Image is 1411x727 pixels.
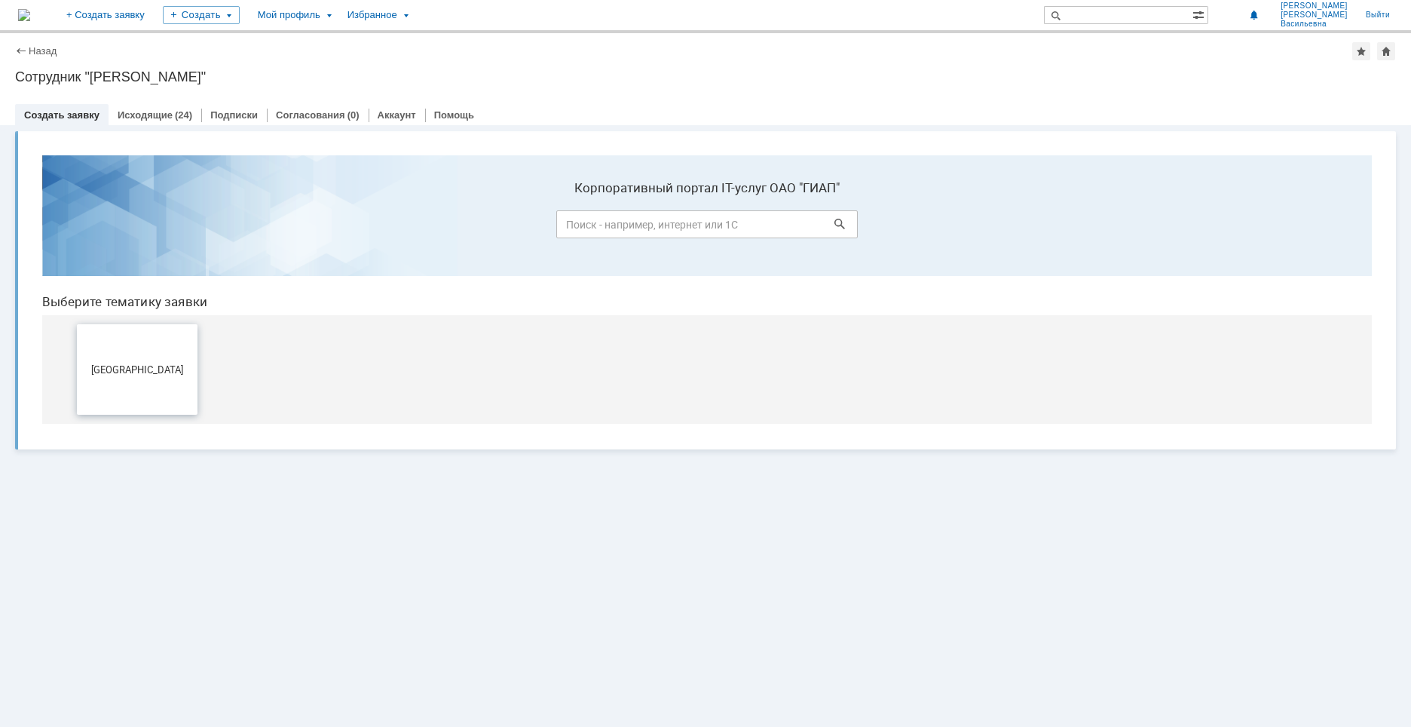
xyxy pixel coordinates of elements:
img: logo [18,9,30,21]
span: [GEOGRAPHIC_DATA] [51,220,163,232]
a: Согласования [276,109,345,121]
div: Добавить в избранное [1352,42,1370,60]
span: [PERSON_NAME] [1281,11,1348,20]
a: Исходящие [118,109,173,121]
a: Перейти на домашнюю страницу [18,9,30,21]
button: [GEOGRAPHIC_DATA] [47,181,167,271]
label: Корпоративный портал IT-услуг ОАО "ГИАП" [526,37,828,52]
div: Создать [163,6,240,24]
span: [PERSON_NAME] [1281,2,1348,11]
a: Аккаунт [378,109,416,121]
div: Сотрудник "[PERSON_NAME]" [15,69,1396,84]
a: Подписки [210,109,258,121]
span: Расширенный поиск [1192,7,1207,21]
a: Назад [29,45,57,57]
div: (24) [175,109,192,121]
div: Сделать домашней страницей [1377,42,1395,60]
a: Создать заявку [24,109,99,121]
a: Помощь [434,109,474,121]
span: Васильевна [1281,20,1348,29]
div: (0) [347,109,360,121]
header: Выберите тематику заявки [12,151,1342,166]
input: Поиск - например, интернет или 1С [526,67,828,95]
